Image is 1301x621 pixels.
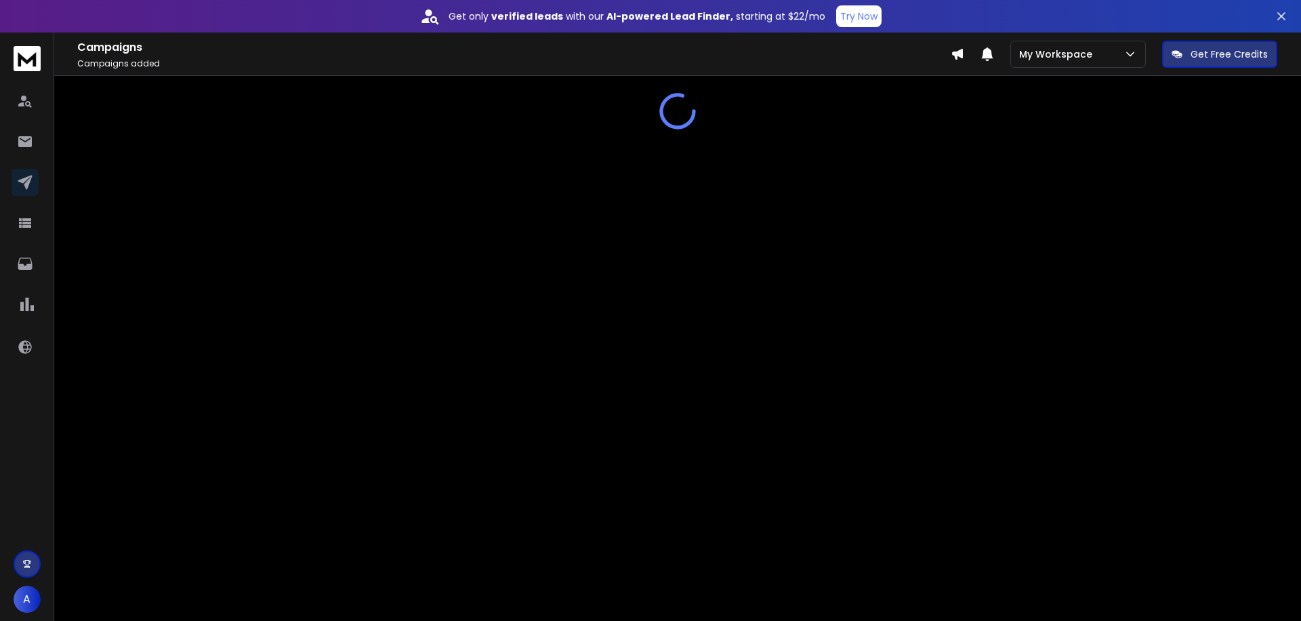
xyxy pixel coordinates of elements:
strong: AI-powered Lead Finder, [606,9,733,23]
p: Campaigns added [77,58,951,69]
button: Try Now [836,5,882,27]
h1: Campaigns [77,39,951,56]
button: A [14,586,41,613]
button: Get Free Credits [1162,41,1277,68]
img: logo [14,46,41,71]
p: Try Now [840,9,877,23]
p: Get only with our starting at $22/mo [449,9,825,23]
p: My Workspace [1019,47,1098,61]
strong: verified leads [491,9,563,23]
p: Get Free Credits [1191,47,1268,61]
